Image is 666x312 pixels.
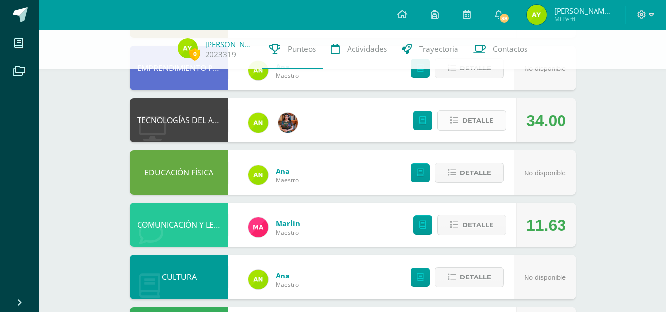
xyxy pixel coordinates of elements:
[130,98,228,142] div: TECNOLOGÍAS DEL APRENDIZAJE Y LA COMUNICACIÓN
[462,216,493,234] span: Detalle
[248,165,268,185] img: 122d7b7bf6a5205df466ed2966025dea.png
[276,166,299,176] a: Ana
[435,163,504,183] button: Detalle
[437,215,506,235] button: Detalle
[435,267,504,287] button: Detalle
[276,71,299,80] span: Maestro
[288,44,316,54] span: Punteos
[276,176,299,184] span: Maestro
[278,113,298,133] img: 60a759e8b02ec95d430434cf0c0a55c7.png
[262,30,323,69] a: Punteos
[189,48,200,60] span: 0
[276,228,300,237] span: Maestro
[394,30,466,69] a: Trayectoria
[205,49,236,60] a: 2023319
[554,6,613,16] span: [PERSON_NAME] [PERSON_NAME]
[419,44,458,54] span: Trayectoria
[460,164,491,182] span: Detalle
[178,38,198,58] img: 67d3eaa01fb60ddced8bc19d89a57e7c.png
[526,99,566,143] div: 34.00
[276,218,300,228] a: Marlin
[527,5,547,25] img: 67d3eaa01fb60ddced8bc19d89a57e7c.png
[276,271,299,280] a: Ana
[130,255,228,299] div: CULTURA
[248,61,268,80] img: 122d7b7bf6a5205df466ed2966025dea.png
[499,13,510,24] span: 38
[526,203,566,247] div: 11.63
[347,44,387,54] span: Actividades
[205,39,254,49] a: [PERSON_NAME]
[130,150,228,195] div: EDUCACIÓN FÍSICA
[554,15,613,23] span: Mi Perfil
[323,30,394,69] a: Actividades
[248,217,268,237] img: ca51be06ee6568e83a4be8f0f0221dfb.png
[437,110,506,131] button: Detalle
[524,274,566,281] span: No disponible
[460,268,491,286] span: Detalle
[493,44,527,54] span: Contactos
[130,203,228,247] div: COMUNICACIÓN Y LENGUAJE, IDIOMA EXTRANJERO
[462,111,493,130] span: Detalle
[276,280,299,289] span: Maestro
[524,169,566,177] span: No disponible
[248,270,268,289] img: 122d7b7bf6a5205df466ed2966025dea.png
[466,30,535,69] a: Contactos
[248,113,268,133] img: 122d7b7bf6a5205df466ed2966025dea.png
